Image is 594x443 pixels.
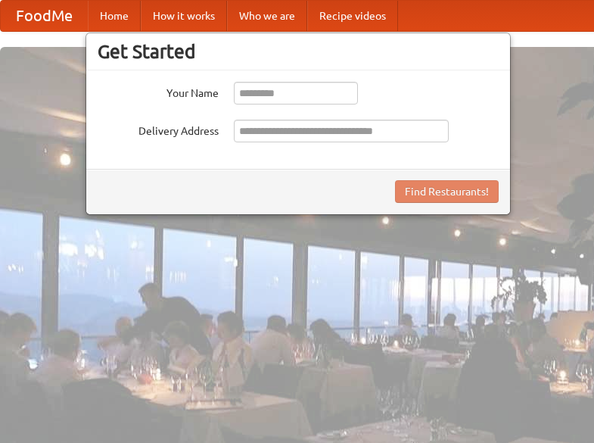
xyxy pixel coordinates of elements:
[98,82,219,101] label: Your Name
[88,1,141,31] a: Home
[227,1,307,31] a: Who we are
[141,1,227,31] a: How it works
[1,1,88,31] a: FoodMe
[98,120,219,139] label: Delivery Address
[98,40,499,63] h3: Get Started
[307,1,398,31] a: Recipe videos
[395,180,499,203] button: Find Restaurants!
